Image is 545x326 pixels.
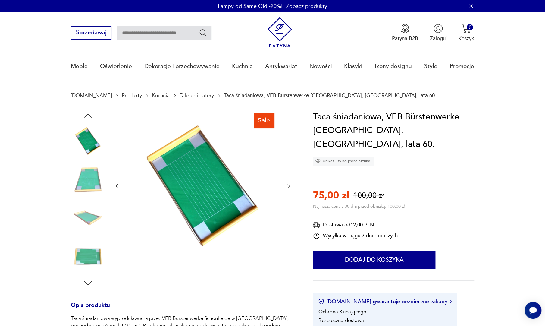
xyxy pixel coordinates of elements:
[100,52,132,80] a: Oświetlenie
[232,52,253,80] a: Kuchnia
[313,232,397,239] div: Wysyłka w ciągu 7 dni roboczych
[71,31,111,36] a: Sprzedawaj
[199,28,208,37] button: Szukaj
[265,52,297,80] a: Antykwariat
[71,124,105,158] img: Zdjęcie produktu Taca śniadaniowa, VEB Bürstenwerke Schönheide, Niemcy, lata 60.
[313,221,397,229] div: Dostawa od 12,00 PLN
[313,110,474,151] h1: Taca śniadaniowa, VEB Bürstenwerke [GEOGRAPHIC_DATA], [GEOGRAPHIC_DATA], lata 60.
[313,251,435,269] button: Dodaj do koszyka
[458,24,474,42] button: 0Koszyk
[180,93,214,98] a: Talerze i patery
[353,190,384,201] p: 100,00 zł
[254,113,274,128] div: Sale
[218,2,283,10] p: Lampy od Same Old -20%!
[450,300,452,303] img: Ikona strzałki w prawo
[344,52,362,80] a: Klasyki
[71,93,112,98] a: [DOMAIN_NAME]
[152,93,170,98] a: Kuchnia
[430,35,446,42] p: Zaloguj
[309,52,332,80] a: Nowości
[71,239,105,274] img: Zdjęcie produktu Taca śniadaniowa, VEB Bürstenwerke Schönheide, Niemcy, lata 60.
[450,52,474,80] a: Promocje
[430,24,446,42] button: Zaloguj
[71,303,296,315] h3: Opis produktu
[315,158,321,164] img: Ikona diamentu
[467,24,473,30] div: 0
[286,2,327,10] a: Zobacz produkty
[375,52,412,80] a: Ikony designu
[392,35,418,42] p: Patyna B2B
[127,110,278,261] img: Zdjęcie produktu Taca śniadaniowa, VEB Bürstenwerke Schönheide, Niemcy, lata 60.
[462,24,471,33] img: Ikona koszyka
[313,221,320,229] img: Ikona dostawy
[144,52,220,80] a: Dekoracje i przechowywanie
[71,52,88,80] a: Meble
[122,93,142,98] a: Produkty
[71,201,105,235] img: Zdjęcie produktu Taca śniadaniowa, VEB Bürstenwerke Schönheide, Niemcy, lata 60.
[392,24,418,42] button: Patyna B2B
[458,35,474,42] p: Koszyk
[434,24,443,33] img: Ikonka użytkownika
[224,93,436,98] p: Taca śniadaniowa, VEB Bürstenwerke [GEOGRAPHIC_DATA], [GEOGRAPHIC_DATA], lata 60.
[318,299,324,305] img: Ikona certyfikatu
[313,157,374,166] div: Unikat - tylko jedna sztuka!
[400,24,410,33] img: Ikona medalu
[265,17,295,48] img: Patyna - sklep z meblami i dekoracjami vintage
[313,189,349,202] p: 75,00 zł
[392,24,418,42] a: Ikona medaluPatyna B2B
[525,302,541,319] iframe: Smartsupp widget button
[424,52,437,80] a: Style
[71,26,111,40] button: Sprzedawaj
[318,298,452,305] button: [DOMAIN_NAME] gwarantuje bezpieczne zakupy
[318,317,364,324] li: Bezpieczna dostawa
[313,204,404,209] p: Najniższa cena z 30 dni przed obniżką: 100,00 zł
[318,308,366,315] li: Ochrona Kupującego
[71,162,105,197] img: Zdjęcie produktu Taca śniadaniowa, VEB Bürstenwerke Schönheide, Niemcy, lata 60.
